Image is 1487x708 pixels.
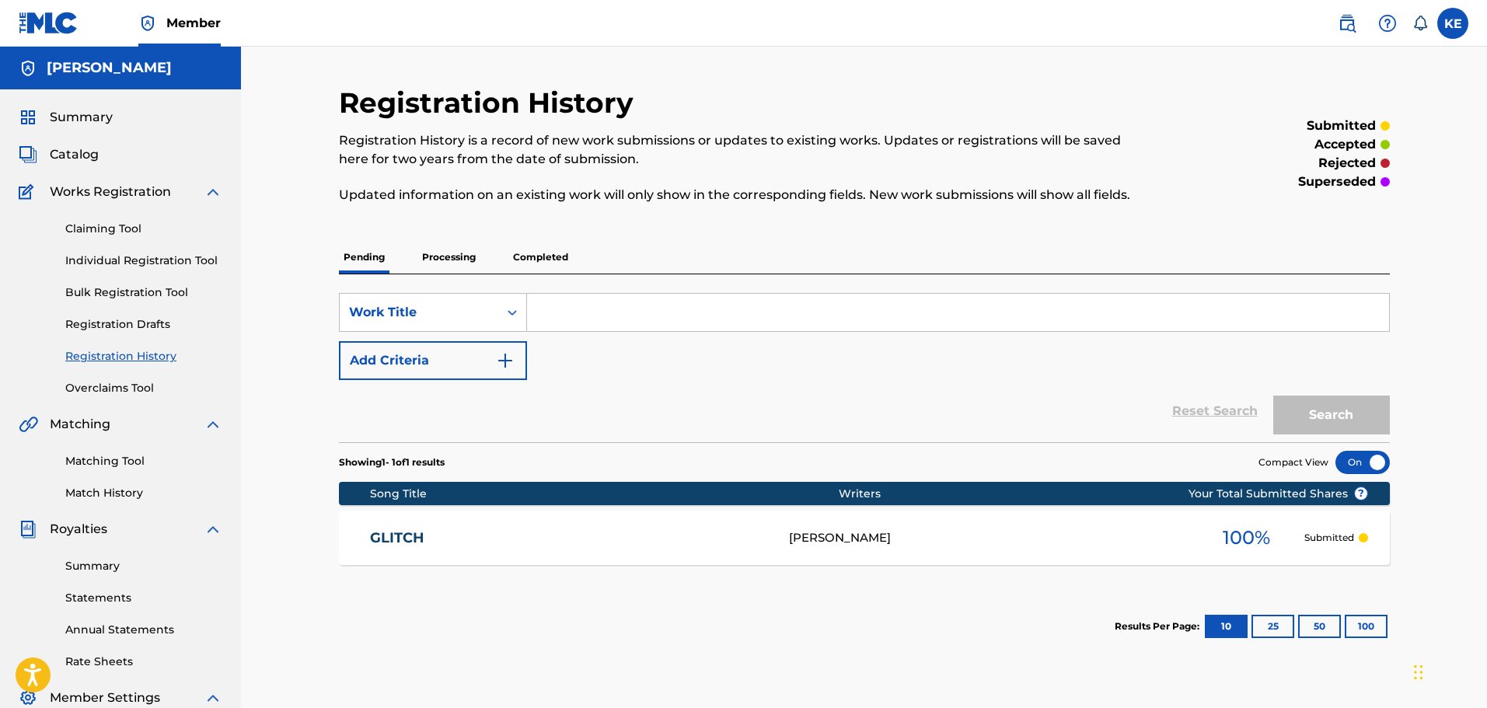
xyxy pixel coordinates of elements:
a: CatalogCatalog [19,145,99,164]
img: help [1378,14,1397,33]
p: Pending [339,241,389,274]
button: 25 [1251,615,1294,638]
a: Individual Registration Tool [65,253,222,269]
img: Top Rightsholder [138,14,157,33]
div: Help [1372,8,1403,39]
p: submitted [1307,117,1376,135]
p: Results Per Page: [1115,619,1203,633]
span: Royalties [50,520,107,539]
a: Annual Statements [65,622,222,638]
p: Processing [417,241,480,274]
a: Statements [65,590,222,606]
span: Summary [50,108,113,127]
img: Member Settings [19,689,37,707]
span: Member [166,14,221,32]
img: expand [204,183,222,201]
img: Matching [19,415,38,434]
span: 100 % [1223,524,1270,552]
span: Member Settings [50,689,160,707]
button: 100 [1345,615,1388,638]
img: Works Registration [19,183,39,201]
a: Bulk Registration Tool [65,284,222,301]
button: Add Criteria [339,341,527,380]
span: ? [1355,487,1367,500]
a: Public Search [1332,8,1363,39]
a: Registration Drafts [65,316,222,333]
a: Summary [65,558,222,574]
img: expand [204,689,222,707]
iframe: Chat Widget [1409,633,1487,708]
img: expand [204,415,222,434]
span: Catalog [50,145,99,164]
p: rejected [1318,154,1376,173]
img: Summary [19,108,37,127]
h2: Registration History [339,85,641,120]
a: Registration History [65,348,222,364]
p: Completed [508,241,573,274]
a: Matching Tool [65,453,222,469]
img: expand [204,520,222,539]
form: Search Form [339,293,1390,442]
p: superseded [1298,173,1376,191]
div: User Menu [1437,8,1468,39]
div: [PERSON_NAME] [789,529,1189,547]
a: Rate Sheets [65,654,222,670]
div: Notifications [1412,16,1428,31]
span: Works Registration [50,183,171,201]
span: Matching [50,415,110,434]
a: Claiming Tool [65,221,222,237]
button: 50 [1298,615,1341,638]
img: search [1338,14,1356,33]
div: Drag [1414,649,1423,696]
span: Your Total Submitted Shares [1189,486,1368,502]
iframe: Resource Center [1443,466,1487,591]
a: Overclaims Tool [65,380,222,396]
img: Royalties [19,520,37,539]
img: 9d2ae6d4665cec9f34b9.svg [496,351,515,370]
p: Updated information on an existing work will only show in the corresponding fields. New work subm... [339,186,1148,204]
img: Catalog [19,145,37,164]
span: Compact View [1258,455,1328,469]
a: GLITCH [370,529,768,547]
p: Registration History is a record of new work submissions or updates to existing works. Updates or... [339,131,1148,169]
img: MLC Logo [19,12,79,34]
div: Writers [839,486,1238,502]
img: Accounts [19,59,37,78]
p: Submitted [1304,531,1354,545]
div: Song Title [370,486,839,502]
div: Work Title [349,303,489,322]
p: accepted [1314,135,1376,154]
a: Match History [65,485,222,501]
a: SummarySummary [19,108,113,127]
p: Showing 1 - 1 of 1 results [339,455,445,469]
h5: Kameron Epps [47,59,172,77]
button: 10 [1205,615,1248,638]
